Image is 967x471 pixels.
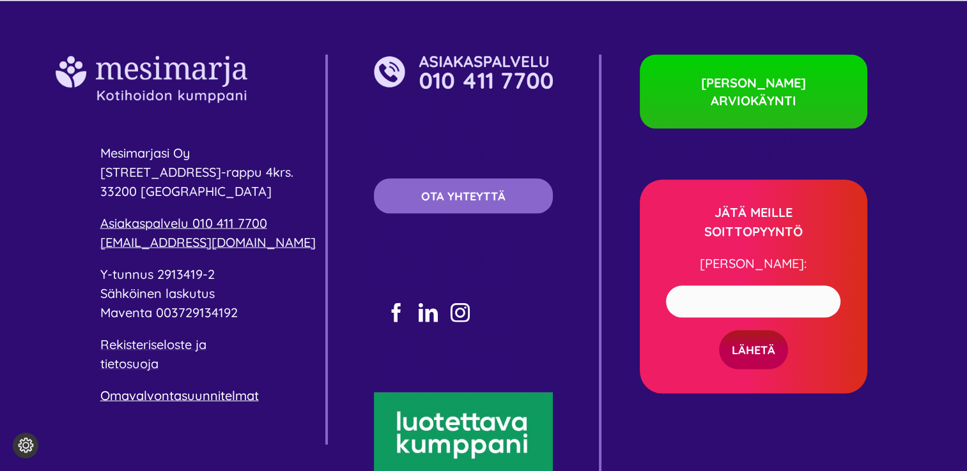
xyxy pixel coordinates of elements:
[421,190,506,203] span: OTA YHTEYTTÄ
[374,54,553,70] a: 001Asset 6@2x
[100,304,238,320] span: Maventa 003729134192
[100,234,316,250] a: [EMAIL_ADDRESS][DOMAIN_NAME]
[374,324,507,378] span: [GEOGRAPHIC_DATA], [GEOGRAPHIC_DATA], [GEOGRAPHIC_DATA]
[56,54,247,70] a: 001Asset 5@2x
[100,336,206,371] a: Rekisteriseloste ja tietosuoja
[374,91,507,164] span: [GEOGRAPHIC_DATA], [GEOGRAPHIC_DATA], [GEOGRAPHIC_DATA], [GEOGRAPHIC_DATA]
[656,286,849,370] form: Yhteydenottolomake
[100,387,259,403] a: Omavalvontasuunnitelmat
[672,74,835,110] span: [PERSON_NAME] ARVIOKÄYNTI
[374,215,507,288] span: Keski-Suomi, [GEOGRAPHIC_DATA], [GEOGRAPHIC_DATA], [GEOGRAPHIC_DATA]
[700,255,807,271] span: [PERSON_NAME]:
[640,130,853,165] span: Oulu, Raahe, [GEOGRAPHIC_DATA], [GEOGRAPHIC_DATA]
[719,331,788,370] input: LÄHETÄ
[100,183,272,199] span: 33200 [GEOGRAPHIC_DATA]
[100,266,215,282] span: Y-tunnus 2913419-2
[100,145,190,161] span: Mesimarjasi Oy
[13,433,38,458] button: Evästeasetukset
[451,303,470,322] a: instagram
[387,303,406,322] a: facebook
[100,215,267,231] a: Asiakaspalvelu 010 411 7700
[100,164,293,180] span: [STREET_ADDRESS]-rappu 4krs.
[704,204,803,239] strong: JÄTÄ MEILLE SOITTOPYYNTÖ
[100,285,215,301] span: Sähköinen laskutus
[374,179,553,214] a: OTA YHTEYTTÄ
[640,55,867,129] a: [PERSON_NAME] ARVIOKÄYNTI
[419,303,438,322] a: linkedin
